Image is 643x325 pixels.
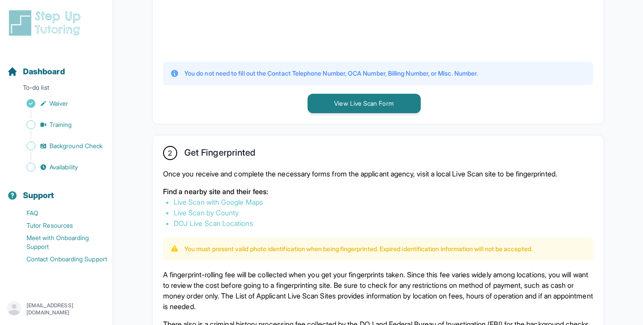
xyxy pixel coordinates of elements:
h2: Get Fingerprinted [184,147,255,161]
button: Dashboard [4,51,109,81]
a: Dashboard [7,65,65,78]
span: Waiver [49,99,68,108]
span: Background Check [49,141,103,150]
p: A fingerprint-rolling fee will be collected when you get your fingerprints taken. Since this fee ... [163,269,593,312]
a: Waiver [7,97,113,110]
p: [EMAIL_ADDRESS][DOMAIN_NAME] [27,302,106,316]
a: Meet with Onboarding Support [7,232,113,253]
button: Support [4,175,109,205]
a: Background Check [7,140,113,152]
button: [EMAIL_ADDRESS][DOMAIN_NAME] [7,301,106,317]
span: 2 [168,148,172,158]
a: Training [7,119,113,131]
p: Once you receive and complete the necessary forms from the applicant agency, visit a local Live S... [163,168,593,179]
a: FAQ [7,207,113,219]
a: Availability [7,161,113,173]
span: Availability [49,163,78,172]
a: Tutor Resources [7,219,113,232]
p: To-do list [4,83,109,96]
button: View Live Scan Form [308,94,421,113]
a: Contact Onboarding Support [7,253,113,265]
p: Find a nearby site and their fees: [163,186,593,197]
a: Live Scan by County [174,208,239,217]
span: Support [23,189,54,202]
span: Training [49,120,72,129]
p: You do not need to fill out the Contact Telephone Number, OCA Number, Billing Number, or Misc. Nu... [184,69,478,78]
a: Live Scan with Google Maps [174,198,263,206]
img: logo [7,9,86,37]
span: Dashboard [23,65,65,78]
p: You must present valid photo identification when being fingerprinted. Expired identification info... [184,245,533,253]
a: View Live Scan Form [308,99,421,107]
a: DOJ Live Scan Locations [174,219,253,228]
